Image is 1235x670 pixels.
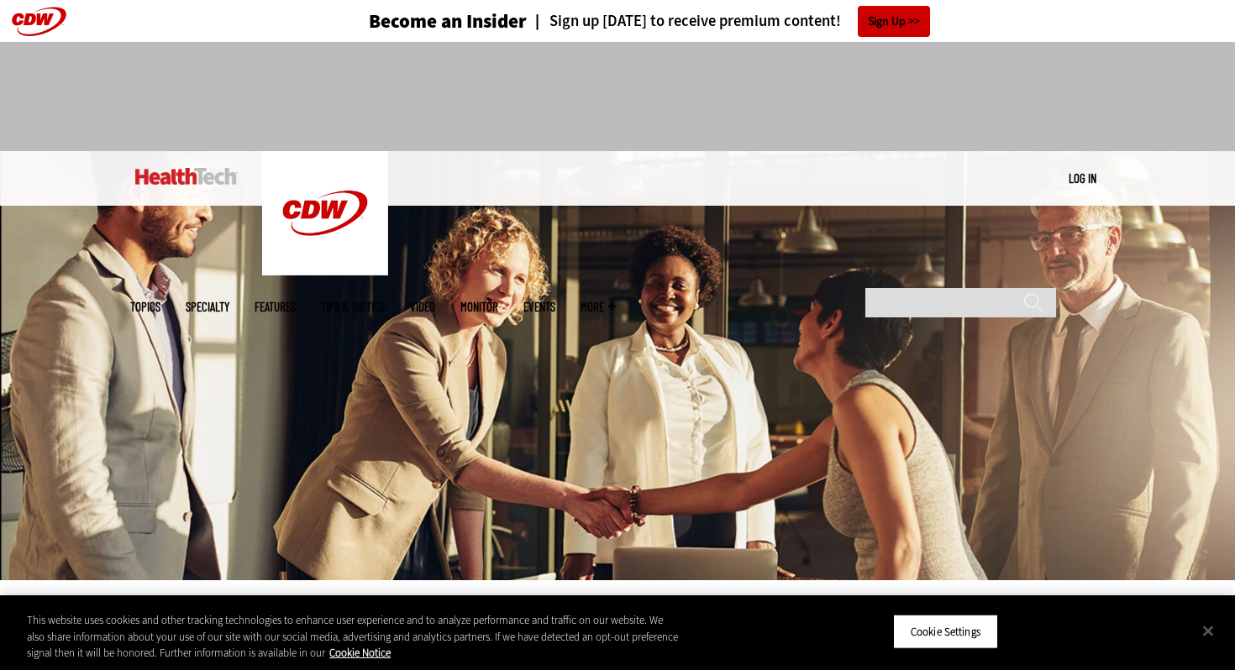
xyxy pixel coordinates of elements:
[893,614,998,649] button: Cookie Settings
[186,301,229,313] span: Specialty
[527,13,841,29] a: Sign up [DATE] to receive premium content!
[255,301,296,313] a: Features
[27,612,680,662] div: This website uses cookies and other tracking technologies to enhance user experience and to analy...
[369,12,527,31] h3: Become an Insider
[1190,612,1227,649] button: Close
[410,301,435,313] a: Video
[329,646,391,660] a: More information about your privacy
[306,12,527,31] a: Become an Insider
[581,301,616,313] span: More
[135,168,237,185] img: Home
[130,301,160,313] span: Topics
[523,301,555,313] a: Events
[858,6,930,37] a: Sign Up
[1069,170,1096,187] div: User menu
[321,301,385,313] a: Tips & Tactics
[262,151,388,275] img: Home
[460,301,498,313] a: MonITor
[312,59,923,134] iframe: advertisement
[262,262,388,280] a: CDW
[1069,170,1096,186] a: Log in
